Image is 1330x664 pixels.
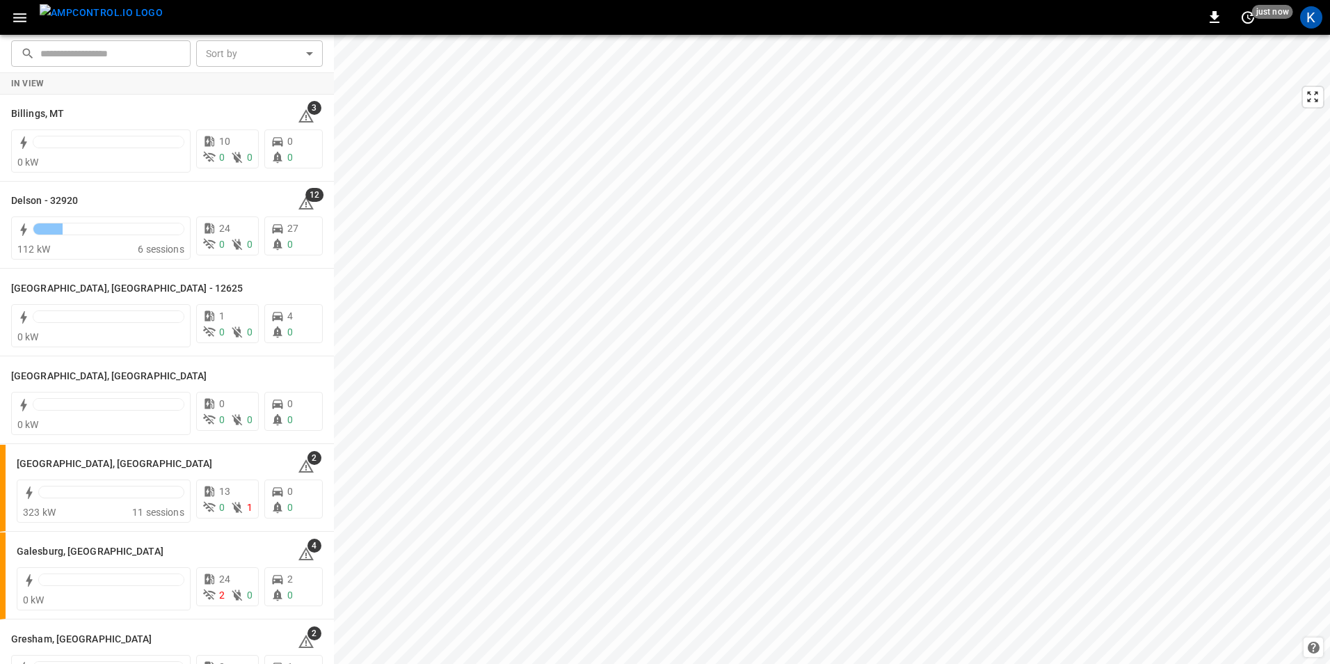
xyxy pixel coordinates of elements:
span: 0 [219,326,225,338]
span: 1 [247,502,253,513]
span: 27 [287,223,298,234]
span: 0 kW [17,157,39,168]
span: 4 [287,310,293,322]
span: 24 [219,574,230,585]
span: 0 [287,486,293,497]
span: 0 [219,239,225,250]
span: 0 [247,326,253,338]
span: 6 sessions [138,244,184,255]
span: 0 [287,502,293,513]
span: 0 [219,502,225,513]
h6: East Orange, NJ - 12625 [11,281,243,297]
span: 2 [307,626,321,640]
span: 11 sessions [132,507,184,518]
div: profile-icon [1300,6,1322,29]
span: 0 [247,239,253,250]
span: 323 kW [23,507,56,518]
span: 0 [219,414,225,425]
span: 0 [287,414,293,425]
h6: Edwardsville, IL [11,369,207,384]
h6: El Dorado Springs, MO [17,457,213,472]
span: 0 [219,398,225,409]
span: just now [1252,5,1293,19]
span: 0 [247,590,253,601]
span: 2 [287,574,293,585]
span: 0 [287,326,293,338]
span: 0 [219,152,225,163]
span: 0 kW [17,331,39,342]
span: 0 kW [23,594,45,606]
canvas: Map [334,35,1330,664]
strong: In View [11,79,45,88]
span: 12 [305,188,323,202]
span: 1 [219,310,225,322]
span: 0 [287,136,293,147]
span: 2 [307,451,321,465]
span: 0 [287,590,293,601]
img: ampcontrol.io logo [40,4,163,22]
button: set refresh interval [1237,6,1259,29]
h6: Galesburg, IL [17,544,163,560]
span: 24 [219,223,230,234]
span: 13 [219,486,230,497]
span: 0 [287,398,293,409]
span: 2 [219,590,225,601]
span: 0 [247,414,253,425]
span: 3 [307,101,321,115]
span: 112 kW [17,244,50,255]
h6: Delson - 32920 [11,193,78,209]
h6: Billings, MT [11,106,64,122]
span: 0 kW [17,419,39,430]
span: 10 [219,136,230,147]
span: 4 [307,539,321,553]
span: 0 [287,239,293,250]
span: 0 [247,152,253,163]
span: 0 [287,152,293,163]
h6: Gresham, OR [11,632,152,647]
